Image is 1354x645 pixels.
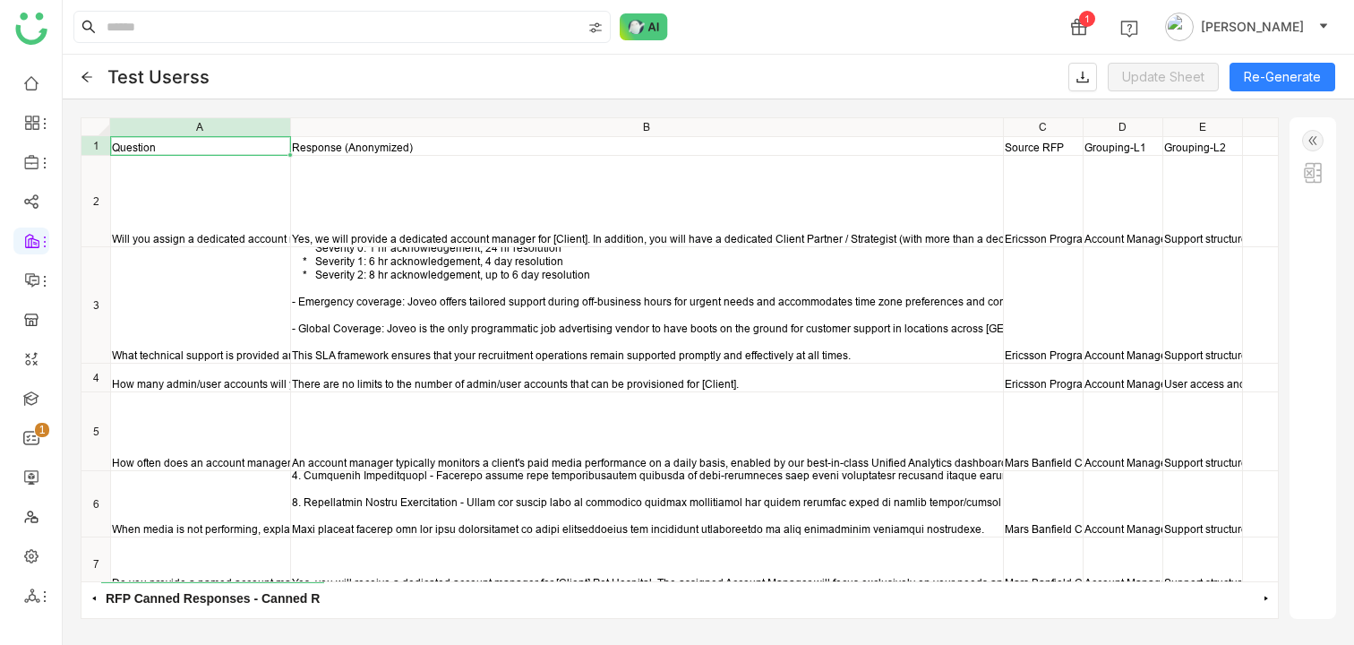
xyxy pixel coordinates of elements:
div: Support structure, SLAs, account planning [1164,576,1241,589]
div: 5 [81,424,110,439]
div: Ericsson Programmatic RFP [1005,377,1082,391]
div: Question [112,141,289,154]
div: Mars Banfield Career Site RFP [1005,456,1082,469]
img: excel.svg [1302,162,1324,184]
button: [PERSON_NAME] [1161,13,1333,41]
div: You receive comprehensive support designed for your needs: - 24/7 Access: Use our help ticketing ... [292,174,1002,362]
div: Account Management & Client Support [1084,377,1161,391]
div: B [291,119,1003,134]
img: search-type.svg [588,21,603,35]
div: Do you provide a named account manager for each of your clients? If yes, please provide further d... [112,576,289,589]
div: Source RFP [1005,141,1082,154]
div: 7 [81,556,110,572]
div: 1 [81,138,110,153]
button: Update Sheet [1108,63,1219,91]
div: Support structure, SLAs, account planning [1164,456,1241,469]
div: Test Userss [107,66,210,88]
span: [PERSON_NAME] [1201,17,1304,37]
div: How often does an account manager monitor a client's paid media performance? How often do they me... [112,456,289,469]
div: Account Management & Client Support [1084,232,1161,245]
div: Ericsson Programmatic RFP [1005,232,1082,245]
div: A [110,119,290,134]
div: C [1004,119,1083,134]
div: Support structure, SLAs, account planning [1164,522,1241,536]
div: Yes, we will provide a dedicated account manager for [Client]. In addition, you will have a dedic... [292,232,1002,245]
span: RFP Canned Responses - Canned R [101,582,324,614]
div: Response (Anonymized) [292,141,1002,154]
div: Grouping-L2 [1164,141,1241,154]
div: An account manager typically monitors a client's paid media performance on a daily basis, enabled... [292,456,1002,469]
div: F [1243,119,1322,134]
div: Account Management & Client Support [1084,348,1161,362]
div: Will you assign a dedicated account manager for any questions or issues that arise? [112,232,289,245]
div: D [1084,119,1162,134]
img: ask-buddy-normal.svg [620,13,668,40]
div: Mars Banfield Career Site RFP [1005,522,1082,536]
div: Account Management & Client Support [1084,576,1161,589]
div: 4 [81,370,110,385]
div: E [1163,119,1242,134]
div: Mars Banfield Career Site RFP [1005,576,1082,589]
img: avatar [1165,13,1194,41]
div: Account Management & Client Support [1084,522,1161,536]
div: Support structure, SLAs, account planning [1164,232,1241,245]
div: Grouping-L1 [1084,141,1161,154]
div: How many admin/user accounts will you provide Ericsson? [112,377,289,391]
div: 1 [1079,11,1095,27]
div: When media is not performing, explain the process the Account Manager takes to shift spend in ord... [112,522,289,536]
p: 1 [39,421,46,439]
div: 6 [81,496,110,512]
div: Ericsson Programmatic RFP [1005,348,1082,362]
div: Yes, you will receive a dedicated account manager for [Client] Pet Hospital. The assigned Account... [292,576,1002,589]
div: There are no limits to the number of admin/user accounts that can be provisioned for [Client]. [292,377,1002,391]
div: Account Management & Client Support [1084,456,1161,469]
nz-badge-sup: 1 [35,423,49,437]
button: Re-Generate [1230,63,1335,91]
div: What technical support is provided and what SLAs do you have around this? [112,348,289,362]
div: 3 [81,297,110,313]
img: logo [15,13,47,45]
div: User access and roles [1164,377,1241,391]
div: Support structure, SLAs, account planning [1164,348,1241,362]
div: 2 [81,193,110,209]
img: help.svg [1120,20,1138,38]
